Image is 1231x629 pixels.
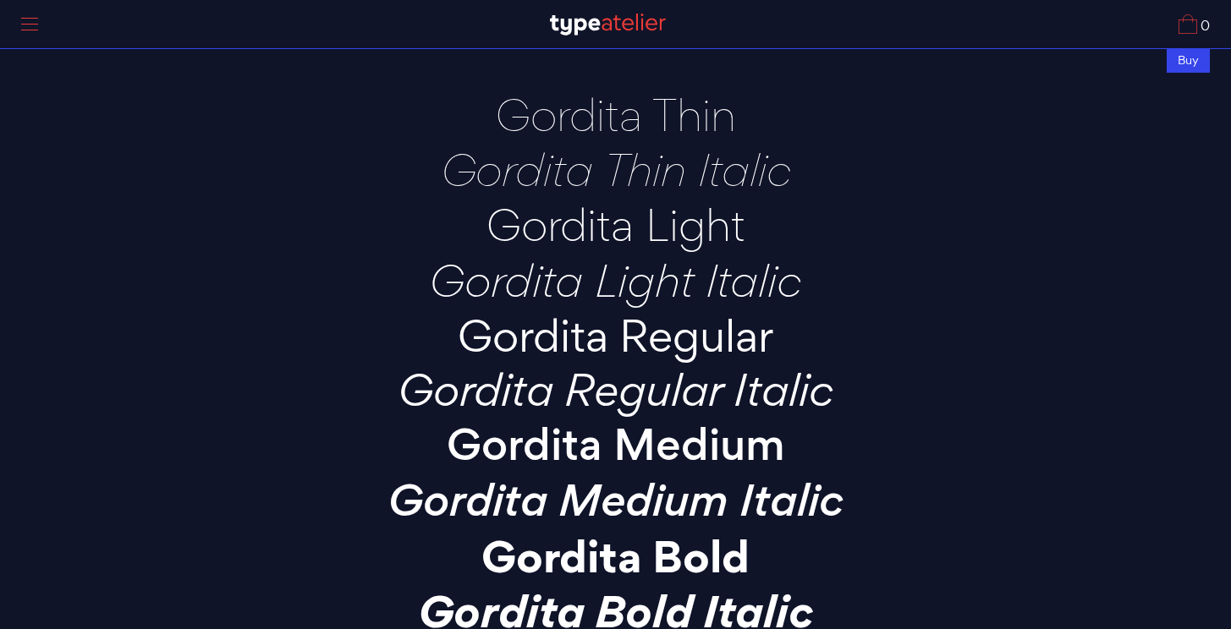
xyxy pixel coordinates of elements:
[320,533,912,579] p: Gordita Bold
[320,257,912,304] p: Gordita Light Italic
[320,312,912,358] p: Gordita Regular
[550,14,666,36] img: TA_Logo.svg
[320,201,912,248] p: Gordita Light
[320,146,912,193] p: Gordita Thin Italic
[320,367,912,413] p: Gordita Regular Italic
[320,91,912,138] p: Gordita Thin
[1167,48,1210,73] div: Buy
[320,477,912,523] p: Gordita Medium Italic
[1179,14,1197,34] img: Cart_Icon.svg
[1179,14,1210,34] a: 0
[1197,19,1210,34] span: 0
[320,422,912,468] p: Gordita Medium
